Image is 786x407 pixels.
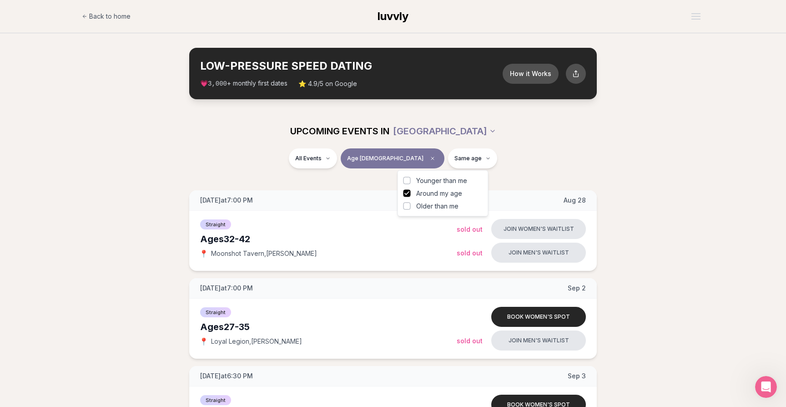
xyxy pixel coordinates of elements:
button: Open menu [688,10,704,23]
span: Sold Out [457,337,483,345]
span: [DATE] at 7:00 PM [200,284,253,293]
span: Straight [200,395,231,405]
span: Sold Out [457,225,483,233]
span: All Events [295,155,322,162]
h2: LOW-PRESSURE SPEED DATING [200,59,503,73]
span: Same age [454,155,482,162]
a: Back to home [82,7,131,25]
span: 📍 [200,250,207,257]
span: Clear age [427,153,438,164]
span: Sold Out [457,249,483,257]
span: luvvly [378,10,408,23]
button: [GEOGRAPHIC_DATA] [393,121,496,141]
span: 📍 [200,338,207,345]
span: Age [DEMOGRAPHIC_DATA] [347,155,423,162]
span: [DATE] at 6:30 PM [200,371,253,381]
button: Join men's waitlist [491,331,586,351]
span: UPCOMING EVENTS IN [290,125,389,137]
span: Sep 3 [568,371,586,381]
span: Loyal Legion , [PERSON_NAME] [211,337,302,346]
span: 3,000 [208,80,227,87]
button: Younger than me [403,177,411,184]
button: How it Works [503,64,559,84]
span: Back to home [89,12,131,21]
iframe: Intercom live chat [755,376,777,398]
span: Older than me [416,202,458,211]
span: Younger than me [416,176,467,185]
button: Join men's waitlist [491,243,586,263]
button: Older than me [403,203,411,210]
span: Moonshot Tavern , [PERSON_NAME] [211,249,317,258]
span: Aug 28 [564,196,586,205]
span: 💗 + monthly first dates [200,79,287,88]
button: Same age [448,148,497,168]
button: Join women's waitlist [491,219,586,239]
button: Age [DEMOGRAPHIC_DATA]Clear age [341,148,444,168]
button: Book women's spot [491,307,586,327]
span: Straight [200,219,231,229]
span: Around my age [416,189,462,198]
span: ⭐ 4.9/5 on Google [298,79,357,88]
button: Around my age [403,190,411,197]
div: Ages 32-42 [200,233,457,245]
span: Straight [200,307,231,317]
span: [DATE] at 7:00 PM [200,196,253,205]
div: Ages 27-35 [200,321,457,333]
a: luvvly [378,9,408,24]
span: Sep 2 [568,284,586,293]
button: All Events [289,148,337,168]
